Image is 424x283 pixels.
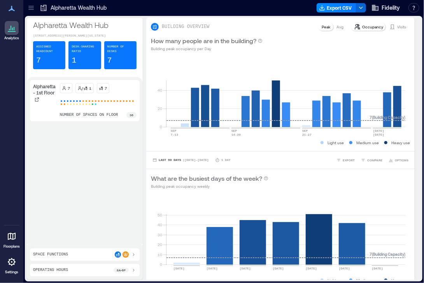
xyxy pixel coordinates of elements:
[158,242,162,247] tspan: 20
[158,222,162,227] tspan: 40
[335,156,356,164] button: EXPORT
[36,44,62,54] p: Assigned Headcount
[82,85,83,91] p: /
[33,83,57,96] p: Alpharetta - 1st Floor
[151,174,262,183] p: What are the busiest days of the week?
[171,129,177,133] text: SEP
[343,158,355,162] span: EXPORT
[158,232,162,237] tspan: 30
[5,270,18,274] p: Settings
[273,267,284,270] text: [DATE]
[373,129,384,133] text: [DATE]
[336,24,343,30] p: Avg
[36,55,41,66] p: 7
[362,24,383,30] p: Occupancy
[302,133,312,136] text: 21-27
[68,85,70,91] p: 7
[151,45,263,52] p: Building peak occupancy per Day
[231,133,241,136] text: 14-20
[107,55,112,66] p: 7
[171,133,178,136] text: 7-13
[4,244,20,249] p: Floorplans
[221,158,231,162] p: 1 Day
[317,3,356,12] button: Export CSV
[302,129,308,133] text: SEP
[33,33,137,38] p: [STREET_ADDRESS][PERSON_NAME][US_STATE]
[367,158,382,162] span: COMPARE
[372,267,383,270] text: [DATE]
[158,213,162,217] tspan: 50
[231,129,237,133] text: SEP
[89,85,92,91] p: 1
[240,267,251,270] text: [DATE]
[33,19,137,30] p: Alpharetta Wealth Hub
[173,267,185,270] text: [DATE]
[207,267,218,270] text: [DATE]
[33,267,68,273] p: Operating Hours
[33,252,68,258] p: Space Functions
[373,133,384,136] text: [DATE]
[4,36,19,40] p: Analytics
[395,158,408,162] span: OPTIONS
[158,252,162,257] tspan: 10
[51,4,107,12] p: Alpharetta Wealth Hub
[151,183,268,189] p: Building peak occupancy weekly
[160,262,162,267] tspan: 0
[130,113,133,117] p: 36
[117,268,126,273] p: 8a - 6p
[382,4,400,12] span: Fidelity
[397,24,406,30] p: Visits
[151,36,256,45] p: How many people are in the building?
[391,140,410,146] p: Heavy use
[158,106,162,111] tspan: 20
[162,24,209,30] p: BUILDING OVERVIEW
[1,227,22,251] a: Floorplans
[387,156,410,164] button: OPTIONS
[60,112,118,118] p: number of spaces on floor
[151,156,210,164] button: Last 90 Days |[DATE]-[DATE]
[359,156,384,164] button: COMPARE
[105,85,107,91] p: 7
[306,267,317,270] text: [DATE]
[72,44,98,54] p: Desk-sharing ratio
[339,267,350,270] text: [DATE]
[160,124,162,129] tspan: 0
[72,55,76,66] p: 1
[356,140,379,146] p: Medium use
[2,19,21,43] a: Analytics
[369,2,402,14] button: Fidelity
[2,253,21,277] a: Settings
[328,140,344,146] p: Light use
[107,44,133,54] p: Number of Desks
[322,24,330,30] p: Peak
[158,88,162,93] tspan: 40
